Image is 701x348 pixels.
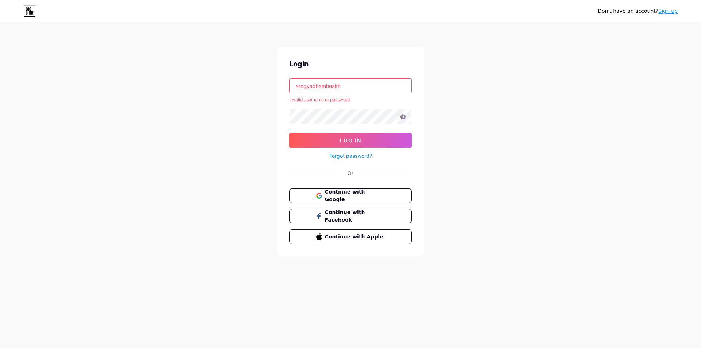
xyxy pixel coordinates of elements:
div: Invalid username or password. [289,96,412,103]
button: Continue with Google [289,188,412,203]
button: Continue with Apple [289,229,412,244]
button: Log In [289,133,412,148]
span: Continue with Apple [325,233,385,241]
a: Sign up [658,8,678,14]
span: Continue with Google [325,188,385,203]
button: Continue with Facebook [289,209,412,223]
span: Log In [340,137,361,144]
input: Username [290,79,411,93]
div: Don't have an account? [598,7,678,15]
div: Login [289,58,412,69]
a: Forgot password? [329,152,372,160]
span: Continue with Facebook [325,209,385,224]
div: Or [348,169,353,177]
